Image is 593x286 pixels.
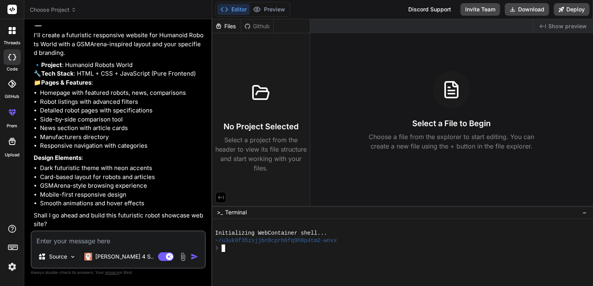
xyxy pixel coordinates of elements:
label: GitHub [5,93,19,100]
div: Github [241,22,273,30]
span: Initializing WebContainer shell... [215,230,327,237]
p: : [34,154,204,163]
li: Mobile-first responsive design [40,190,204,199]
span: − [582,208,587,216]
button: − [581,206,588,219]
span: Show preview [548,22,587,30]
button: Preview [250,4,288,15]
button: Deploy [554,3,589,16]
img: Claude 4 Sonnet [84,253,92,261]
img: settings [5,260,19,273]
div: Discord Support [404,3,456,16]
li: Homepage with featured robots, news, comparisons [40,89,204,98]
p: 🔹 : Humanoid Robots World 🔧 : HTML + CSS + JavaScript (Pure Frontend) 📁 : [34,61,204,87]
img: icon [191,253,198,261]
span: ❯ [215,244,218,252]
div: Files [212,22,241,30]
button: Invite Team [460,3,500,16]
p: Source [49,253,67,261]
span: >_ [217,208,223,216]
li: GSMArena-style browsing experience [40,181,204,190]
li: Manufacturers directory [40,133,204,142]
img: Pick Models [69,253,76,260]
p: I'll create a futuristic responsive website for Humanoid Robots World with a GSMArena-inspired la... [34,31,204,58]
h3: No Project Selected [224,121,298,132]
label: Upload [5,152,20,158]
span: privacy [105,270,119,275]
li: Dark futuristic theme with neon accents [40,164,204,173]
p: Always double-check its answers. Your in Bind [31,269,206,276]
strong: Tech Stack [41,70,74,77]
p: Choose a file from the explorer to start editing. You can create a new file using the + button in... [364,132,539,151]
label: threads [4,40,20,46]
li: Responsive navigation with categories [40,141,204,150]
p: Select a project from the header to view its file structure and start working with your files. [215,135,307,173]
strong: Design Elements [34,154,82,161]
strong: Pages & Features [41,79,91,86]
li: Smooth animations and hover effects [40,199,204,208]
button: Download [505,3,549,16]
h3: Select a File to Begin [412,118,491,129]
li: Detailed robot pages with specifications [40,106,204,115]
span: Choose Project [30,6,76,14]
span: Terminal [225,208,247,216]
li: Robot listings with advanced filters [40,98,204,107]
label: prem [7,123,17,129]
p: Shall I go ahead and build this futuristic robot showcase website? [34,211,204,229]
p: [PERSON_NAME] 4 S.. [95,253,154,261]
label: code [7,66,18,72]
li: News section with article cards [40,124,204,133]
strong: Project [41,61,62,69]
img: attachment [178,252,187,261]
span: ~/u3uk0f35zsjjbn9cprh6fq9h0p4tm2-wnxx [215,237,337,244]
li: Card-based layout for robots and articles [40,173,204,182]
li: Side-by-side comparison tool [40,115,204,124]
button: Editor [217,4,250,15]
